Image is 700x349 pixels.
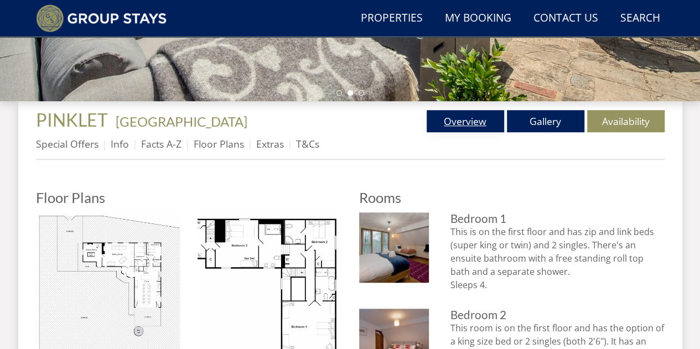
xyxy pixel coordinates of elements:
h3: Bedroom 2 [450,309,664,321]
a: Extras [256,137,284,150]
a: My Booking [440,6,516,31]
a: PINKLET [36,109,111,131]
h2: Floor Plans [36,190,341,205]
img: Bedroom 1 [359,212,429,283]
span: - [111,113,247,129]
a: Contact Us [529,6,603,31]
a: Search [616,6,665,31]
a: Facts A-Z [141,137,182,150]
a: [GEOGRAPHIC_DATA] [116,113,247,129]
a: T&Cs [296,137,319,150]
span: PINKLET [36,109,108,131]
a: Gallery [507,110,584,132]
a: Special Offers [36,137,98,150]
a: Properties [356,6,427,31]
p: This is on the first floor and has zip and link beds (super king or twin) and 2 singles. There's ... [450,225,664,291]
img: Group Stays [36,4,167,32]
a: Availability [587,110,665,132]
a: Overview [427,110,504,132]
a: Floor Plans [194,137,244,150]
a: Info [111,137,129,150]
h2: Rooms [359,190,665,205]
h3: Bedroom 1 [450,212,664,225]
